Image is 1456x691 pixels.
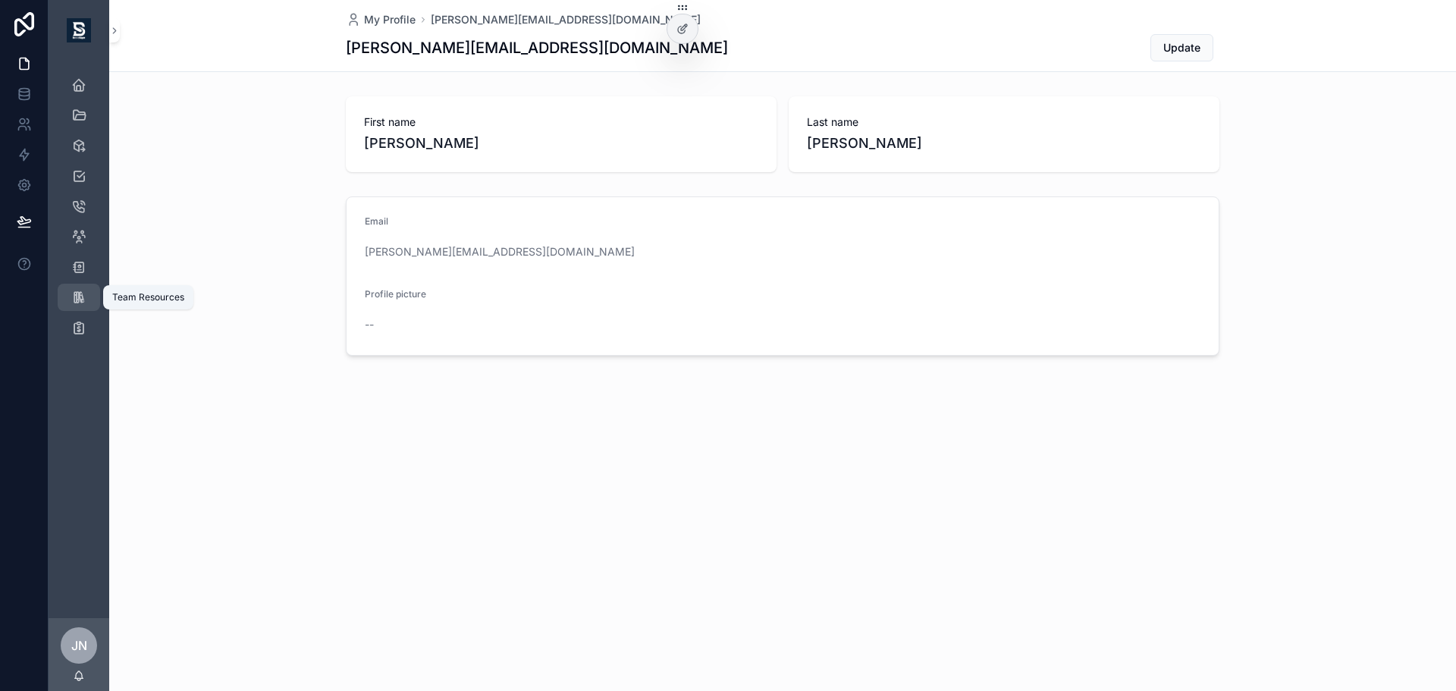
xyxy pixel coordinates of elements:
[112,291,184,303] div: Team Resources
[1163,40,1200,55] span: Update
[364,115,758,130] span: First name
[365,244,635,259] a: [PERSON_NAME][EMAIL_ADDRESS][DOMAIN_NAME]
[1150,34,1213,61] button: Update
[365,317,374,332] span: --
[364,133,758,154] span: [PERSON_NAME]
[346,12,416,27] a: My Profile
[49,61,109,361] div: scrollable content
[807,133,1201,154] span: [PERSON_NAME]
[67,18,91,42] img: App logo
[346,37,728,58] h1: [PERSON_NAME][EMAIL_ADDRESS][DOMAIN_NAME]
[365,288,426,300] span: Profile picture
[364,12,416,27] span: My Profile
[71,636,87,655] span: JN
[365,215,388,227] span: Email
[807,115,1201,130] span: Last name
[431,12,701,27] a: [PERSON_NAME][EMAIL_ADDRESS][DOMAIN_NAME]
